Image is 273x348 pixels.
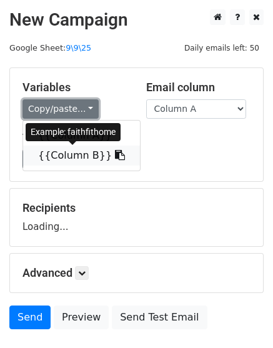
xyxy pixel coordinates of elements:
h5: Variables [22,81,127,94]
h5: Recipients [22,201,251,215]
a: Preview [54,306,109,329]
a: Copy/paste... [22,99,99,119]
a: {{Column A}} [23,126,140,146]
span: Daily emails left: 50 [180,41,264,55]
a: 9\9\25 [66,43,91,52]
h5: Advanced [22,266,251,280]
small: Google Sheet: [9,43,91,52]
h5: Email column [146,81,251,94]
a: Send [9,306,51,329]
a: Send Test Email [112,306,207,329]
div: Example: faithfithome [26,123,121,141]
a: {{Column B}} [23,146,140,166]
a: Daily emails left: 50 [180,43,264,52]
h2: New Campaign [9,9,264,31]
div: Loading... [22,201,251,234]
